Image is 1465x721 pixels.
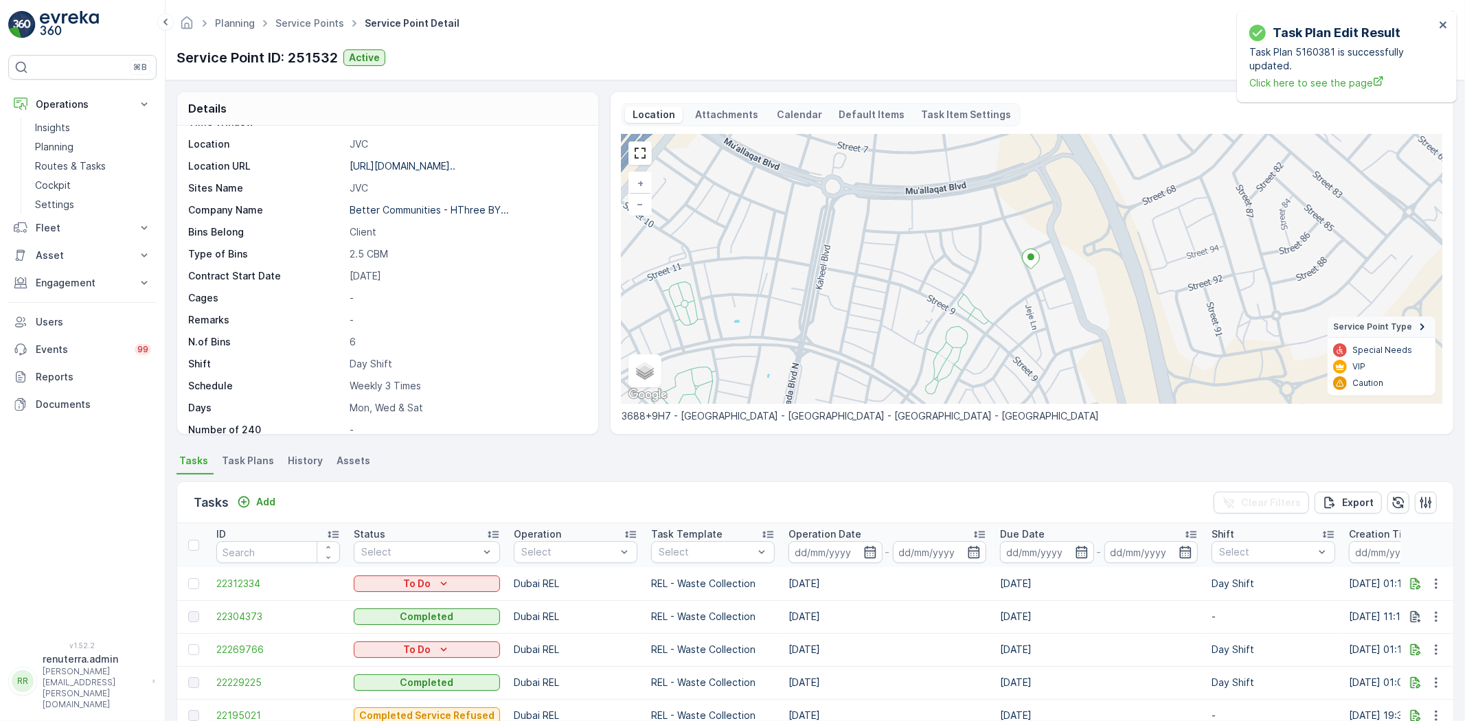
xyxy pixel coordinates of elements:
[625,386,670,404] a: Open this area in Google Maps (opens a new window)
[350,291,584,305] p: -
[350,313,584,327] p: -
[43,666,146,710] p: [PERSON_NAME][EMAIL_ADDRESS][PERSON_NAME][DOMAIN_NAME]
[188,137,344,151] p: Location
[782,633,993,666] td: [DATE]
[188,401,344,415] p: Days
[404,577,431,591] p: To Do
[1249,45,1435,73] p: Task Plan 5160381 is successfully updated.
[1241,496,1301,510] p: Clear Filters
[188,611,199,622] div: Toggle Row Selected
[35,179,71,192] p: Cockpit
[885,544,890,560] p: -
[630,143,650,163] a: View Fullscreen
[188,203,344,217] p: Company Name
[194,493,229,512] p: Tasks
[354,674,500,691] button: Completed
[514,643,637,656] p: Dubai REL
[350,357,584,371] p: Day Shift
[1104,541,1199,563] input: dd/mm/yyyy
[514,527,561,541] p: Operation
[350,379,584,393] p: Weekly 3 Times
[1352,378,1383,389] p: Caution
[354,527,385,541] p: Status
[288,454,323,468] span: History
[179,21,194,32] a: Homepage
[630,173,650,194] a: Zoom In
[231,494,281,510] button: Add
[30,157,157,176] a: Routes & Tasks
[188,313,344,327] p: Remarks
[8,336,157,363] a: Events99
[8,91,157,118] button: Operations
[133,62,147,73] p: ⌘B
[179,454,208,468] span: Tasks
[354,575,500,592] button: To Do
[188,710,199,721] div: Toggle Row Selected
[1349,541,1443,563] input: dd/mm/yyyy
[350,160,455,172] p: [URL][DOMAIN_NAME]..
[12,670,34,692] div: RR
[993,633,1205,666] td: [DATE]
[188,100,227,117] p: Details
[637,177,644,189] span: +
[922,108,1012,122] p: Task Item Settings
[177,47,338,68] p: Service Point ID: 251532
[8,363,157,391] a: Reports
[622,409,1442,423] p: 3688+9H7 - [GEOGRAPHIC_DATA] - [GEOGRAPHIC_DATA] - [GEOGRAPHIC_DATA] - [GEOGRAPHIC_DATA]
[1333,321,1412,332] span: Service Point Type
[350,401,584,415] p: Mon, Wed & Sat
[777,108,823,122] p: Calendar
[782,600,993,633] td: [DATE]
[350,225,584,239] p: Client
[188,677,199,688] div: Toggle Row Selected
[216,643,340,656] a: 22269766
[35,121,70,135] p: Insights
[1342,496,1374,510] p: Export
[1315,492,1382,514] button: Export
[1219,545,1314,559] p: Select
[188,578,199,589] div: Toggle Row Selected
[1249,76,1435,90] span: Click here to see the page
[1352,345,1412,356] p: Special Needs
[782,666,993,699] td: [DATE]
[694,108,761,122] p: Attachments
[40,11,99,38] img: logo_light-DOdMpM7g.png
[350,269,584,283] p: [DATE]
[362,16,462,30] span: Service Point Detail
[651,577,775,591] p: REL - Waste Collection
[36,370,151,384] p: Reports
[893,541,987,563] input: dd/mm/yyyy
[256,495,275,509] p: Add
[216,577,340,591] a: 22312334
[1352,361,1365,372] p: VIP
[188,269,344,283] p: Contract Start Date
[30,137,157,157] a: Planning
[1000,527,1045,541] p: Due Date
[993,567,1205,600] td: [DATE]
[631,108,677,122] p: Location
[651,643,775,656] p: REL - Waste Collection
[216,610,340,623] span: 22304373
[36,221,129,235] p: Fleet
[8,391,157,418] a: Documents
[839,108,905,122] p: Default Items
[404,643,431,656] p: To Do
[1097,544,1102,560] p: -
[275,17,344,29] a: Service Points
[400,676,454,689] p: Completed
[8,652,157,710] button: RRrenuterra.admin[PERSON_NAME][EMAIL_ADDRESS][PERSON_NAME][DOMAIN_NAME]
[35,140,73,154] p: Planning
[30,176,157,195] a: Cockpit
[1212,676,1335,689] p: Day Shift
[630,194,650,214] a: Zoom Out
[788,541,883,563] input: dd/mm/yyyy
[1328,317,1435,338] summary: Service Point Type
[35,159,106,173] p: Routes & Tasks
[1000,541,1094,563] input: dd/mm/yyyy
[1212,643,1335,656] p: Day Shift
[188,357,344,371] p: Shift
[36,249,129,262] p: Asset
[8,242,157,269] button: Asset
